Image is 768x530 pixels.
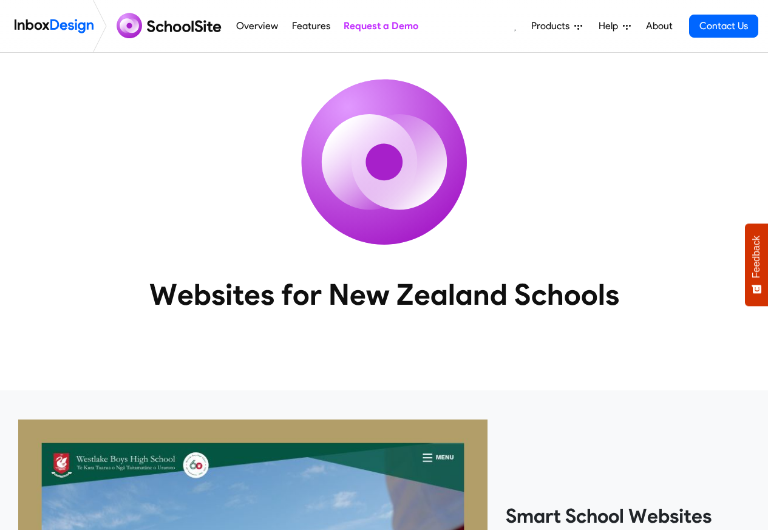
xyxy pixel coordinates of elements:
[275,53,494,271] img: icon_schoolsite.svg
[745,223,768,306] button: Feedback - Show survey
[340,14,421,38] a: Request a Demo
[594,14,636,38] a: Help
[112,12,229,41] img: schoolsite logo
[96,276,673,313] heading: Websites for New Zealand Schools
[233,14,282,38] a: Overview
[506,504,750,528] heading: Smart School Websites
[288,14,333,38] a: Features
[751,236,762,278] span: Feedback
[599,19,623,33] span: Help
[526,14,587,38] a: Products
[689,15,758,38] a: Contact Us
[642,14,676,38] a: About
[531,19,574,33] span: Products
